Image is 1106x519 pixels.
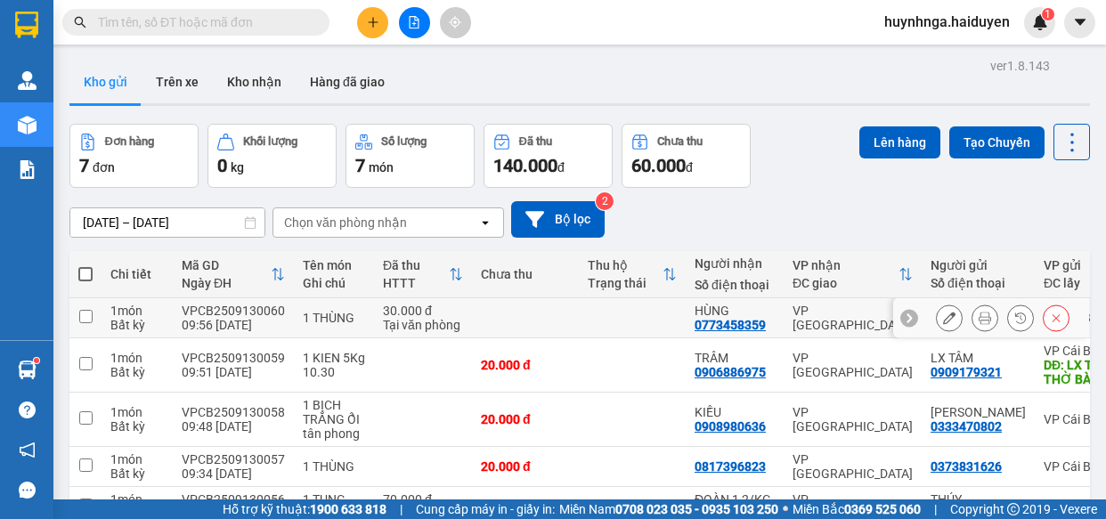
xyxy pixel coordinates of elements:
[1007,503,1020,515] span: copyright
[440,7,471,38] button: aim
[182,419,285,434] div: 09:48 [DATE]
[346,124,475,188] button: Số lượng7món
[695,419,766,434] div: 0908980636
[588,276,663,290] div: Trạng thái
[949,126,1045,158] button: Tạo Chuyến
[383,318,463,332] div: Tại văn phòng
[844,502,921,516] strong: 0369 525 060
[182,405,285,419] div: VPCB2509130058
[383,258,449,272] div: Đã thu
[142,61,213,103] button: Trên xe
[784,251,922,298] th: Toggle SortBy
[69,124,199,188] button: Đơn hàng7đơn
[511,201,605,238] button: Bộ lọc
[493,155,557,176] span: 140.000
[1064,7,1095,38] button: caret-down
[931,365,1002,379] div: 0909179321
[357,7,388,38] button: plus
[793,499,921,519] span: Miền Bắc
[79,155,89,176] span: 7
[931,405,1026,419] div: CẨM HÂN
[19,442,36,458] span: notification
[34,358,39,363] sup: 1
[1042,8,1054,20] sup: 1
[303,426,365,441] div: tân phong
[793,452,913,481] div: VP [GEOGRAPHIC_DATA]
[1072,14,1088,30] span: caret-down
[1032,14,1048,30] img: icon-new-feature
[110,466,164,481] div: Bất kỳ
[310,502,386,516] strong: 1900 633 818
[657,135,703,148] div: Chưa thu
[481,459,570,474] div: 20.000 đ
[182,276,271,290] div: Ngày ĐH
[519,135,552,148] div: Đã thu
[931,276,1026,290] div: Số điện thoại
[793,405,913,434] div: VP [GEOGRAPHIC_DATA]
[400,499,403,519] span: |
[793,351,913,379] div: VP [GEOGRAPHIC_DATA]
[369,160,394,174] span: món
[793,304,913,332] div: VP [GEOGRAPHIC_DATA]
[18,71,37,90] img: warehouse-icon
[936,304,963,331] div: Sửa đơn hàng
[223,499,386,519] span: Hỗ trợ kỹ thuật:
[481,412,570,426] div: 20.000 đ
[559,499,778,519] span: Miền Nam
[98,12,308,32] input: Tìm tên, số ĐT hoặc mã đơn
[695,405,775,419] div: KIỀU
[793,276,899,290] div: ĐC giao
[931,351,1026,365] div: LX TÂM
[381,135,427,148] div: Số lượng
[19,401,36,418] span: question-circle
[449,16,461,28] span: aim
[596,192,614,210] sup: 2
[859,126,940,158] button: Lên hàng
[74,16,86,28] span: search
[70,208,264,237] input: Select a date range.
[182,452,285,466] div: VPCB2509130057
[870,11,1024,33] span: huynhnga.haiduyen
[931,419,1002,434] div: 0333470802
[931,492,1026,507] div: THÚY
[383,276,449,290] div: HTTT
[303,258,365,272] div: Tên món
[182,304,285,318] div: VPCB2509130060
[695,351,775,365] div: TRÂM
[695,256,775,271] div: Người nhận
[579,251,686,298] th: Toggle SortBy
[383,492,463,507] div: 70.000 đ
[374,251,472,298] th: Toggle SortBy
[110,304,164,318] div: 1 món
[934,499,937,519] span: |
[284,214,407,231] div: Chọn văn phòng nhận
[695,278,775,292] div: Số điện thoại
[243,135,297,148] div: Khối lượng
[695,304,775,318] div: HÙNG
[69,61,142,103] button: Kho gửi
[213,61,296,103] button: Kho nhận
[217,155,227,176] span: 0
[110,452,164,466] div: 1 món
[931,258,1026,272] div: Người gửi
[557,160,565,174] span: đ
[303,351,365,365] div: 1 KIEN 5Kg
[303,365,365,379] div: 10.30
[15,12,38,38] img: logo-vxr
[303,311,365,325] div: 1 THÙNG
[110,405,164,419] div: 1 món
[182,258,271,272] div: Mã GD
[303,276,365,290] div: Ghi chú
[695,459,766,474] div: 0817396823
[783,506,788,513] span: ⚪️
[18,361,37,379] img: warehouse-icon
[231,160,244,174] span: kg
[481,358,570,372] div: 20.000 đ
[18,160,37,179] img: solution-icon
[303,459,365,474] div: 1 THÙNG
[588,258,663,272] div: Thu hộ
[110,318,164,332] div: Bất kỳ
[399,7,430,38] button: file-add
[110,365,164,379] div: Bất kỳ
[484,124,613,188] button: Đã thu140.000đ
